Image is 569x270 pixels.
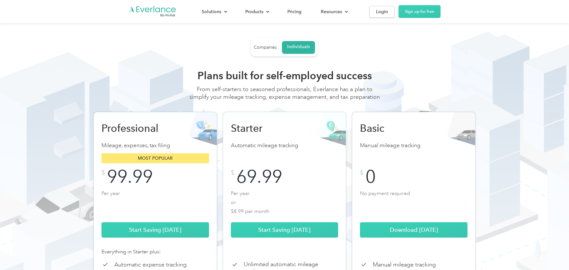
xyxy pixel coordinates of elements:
p: Per year or $8.99 per month [231,189,338,215]
a: Start Saving [DATE] [101,222,209,238]
a: Sign up for free [398,5,441,18]
div: Products [245,8,263,16]
div: $ [101,170,105,176]
a: Pricing [281,6,308,17]
div: Companies [254,45,277,50]
div: $ [360,170,363,176]
p: Mileage, expenses, tax filing [101,141,209,150]
div: Pricing [287,8,302,16]
h2: Plans built for self-employed success [188,69,381,82]
div: 99.99 [107,170,153,184]
div: Individuals [287,44,310,50]
div: $ [231,170,234,176]
div: From self-starters to seasoned professionals, Everlance has a plan to simplify your mileage track... [188,85,381,107]
p: No payment required [360,189,468,215]
a: Go to homepage [128,5,177,18]
div: 0 [365,170,376,184]
div: 69.99 [236,170,282,184]
div: Everything in Starter plus: [101,248,209,256]
p: Automatic mileage tracking [231,141,338,150]
p: Manual mileage tracking [360,141,468,150]
div: Solutions [202,8,221,16]
a: Login [369,6,395,18]
a: Start Saving [DATE] [231,222,338,238]
div: Login [376,8,388,16]
a: Download [DATE] [360,222,468,238]
div: Most popular [101,153,209,163]
p: Automatic expense tracking [114,261,187,268]
h2: Starter [231,122,298,135]
h2: Basic [360,122,427,135]
div: Resources [321,8,342,16]
p: Manual mileage tracking [373,261,436,268]
h2: Professional [101,122,169,135]
p: Per year [101,189,209,215]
